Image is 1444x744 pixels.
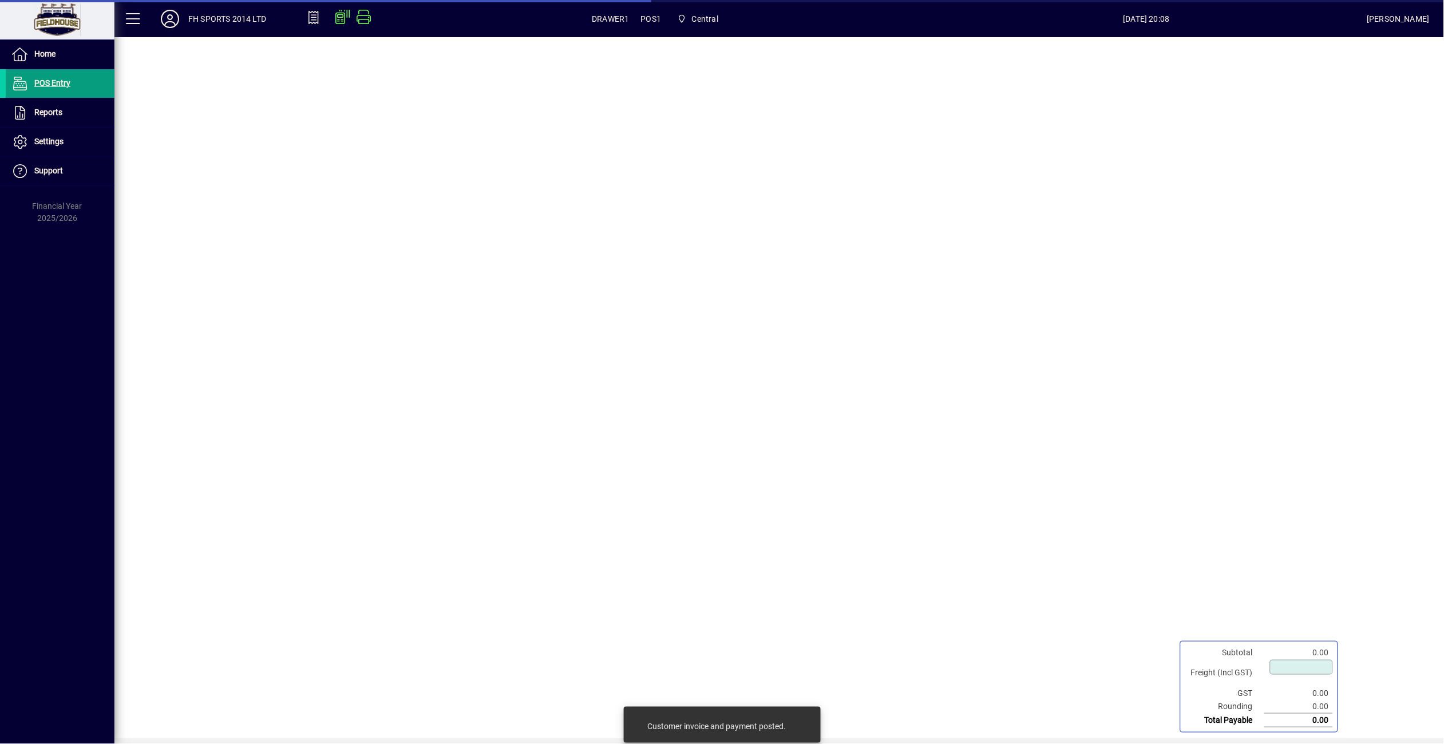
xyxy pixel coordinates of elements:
a: Reports [6,98,114,127]
td: Rounding [1185,700,1264,714]
div: Customer invoice and payment posted. [647,721,786,732]
span: Central [692,10,718,28]
div: [PERSON_NAME] [1367,10,1430,28]
td: 0.00 [1264,714,1333,727]
td: 0.00 [1264,700,1333,714]
a: Support [6,157,114,185]
td: Subtotal [1185,646,1264,659]
div: FH SPORTS 2014 LTD [188,10,266,28]
a: Settings [6,128,114,156]
span: DRAWER1 [592,10,629,28]
td: Total Payable [1185,714,1264,727]
span: Support [34,166,63,175]
span: Reports [34,108,62,117]
button: Profile [152,9,188,29]
span: POS1 [641,10,662,28]
a: Home [6,40,114,69]
td: 0.00 [1264,646,1333,659]
td: GST [1185,687,1264,700]
span: Central [672,9,723,29]
td: 0.00 [1264,687,1333,700]
td: Freight (Incl GST) [1185,659,1264,687]
span: POS Entry [34,78,70,88]
span: Home [34,49,56,58]
span: Settings [34,137,64,146]
span: [DATE] 20:08 [926,10,1367,28]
